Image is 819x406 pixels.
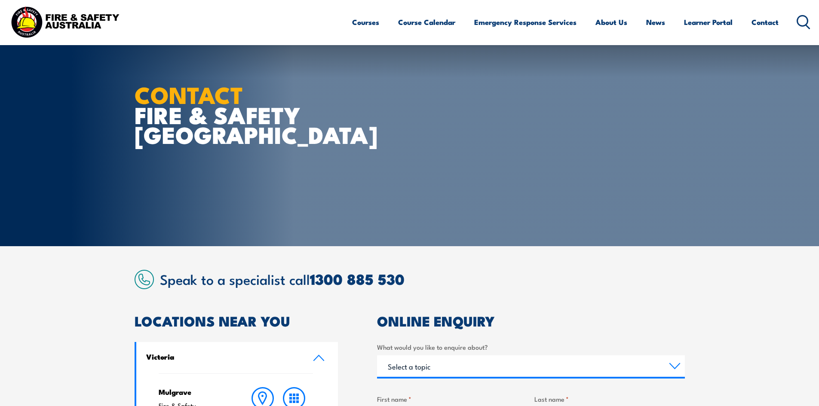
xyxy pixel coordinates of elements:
strong: CONTACT [135,76,243,112]
h4: Victoria [146,352,300,361]
a: Learner Portal [684,11,733,34]
label: First name [377,394,528,404]
h2: ONLINE ENQUIRY [377,314,685,327]
h1: FIRE & SAFETY [GEOGRAPHIC_DATA] [135,84,347,144]
label: What would you like to enquire about? [377,342,685,352]
a: 1300 885 530 [310,267,405,290]
label: Last name [534,394,685,404]
a: News [646,11,665,34]
h2: Speak to a specialist call [160,271,685,287]
a: About Us [595,11,627,34]
a: Emergency Response Services [474,11,577,34]
a: Victoria [136,342,338,373]
a: Contact [752,11,779,34]
h4: Mulgrave [159,387,230,397]
h2: LOCATIONS NEAR YOU [135,314,338,327]
a: Courses [352,11,379,34]
a: Course Calendar [398,11,455,34]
